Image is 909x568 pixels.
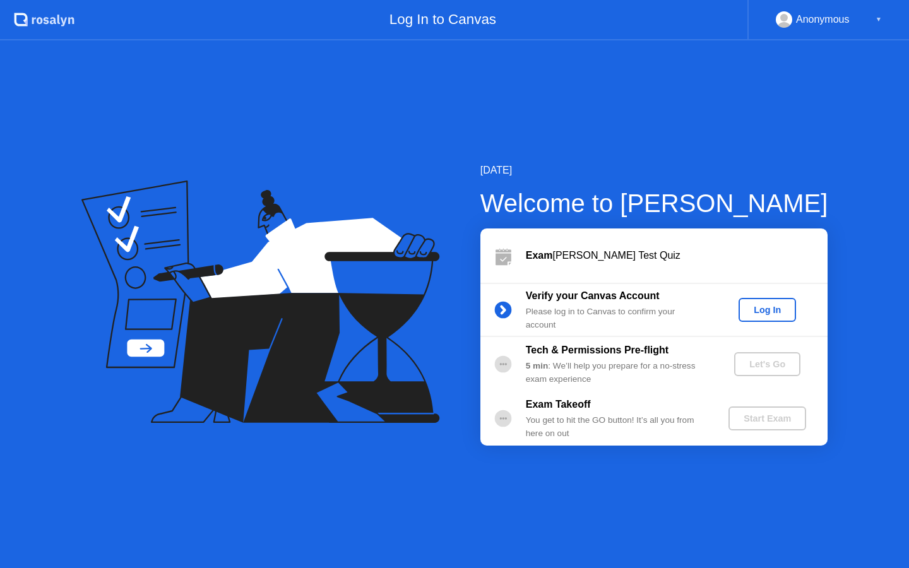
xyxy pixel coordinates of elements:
b: Verify your Canvas Account [526,290,660,301]
div: Please log in to Canvas to confirm your account [526,305,708,331]
b: 5 min [526,361,549,370]
div: [PERSON_NAME] Test Quiz [526,248,828,263]
div: Log In [744,305,791,315]
div: : We’ll help you prepare for a no-stress exam experience [526,360,708,386]
div: [DATE] [480,163,828,178]
button: Log In [739,298,796,322]
b: Exam [526,250,553,261]
b: Tech & Permissions Pre-flight [526,345,668,355]
div: Anonymous [796,11,850,28]
button: Start Exam [728,406,806,430]
button: Let's Go [734,352,800,376]
div: Start Exam [734,413,801,423]
div: ▼ [876,11,882,28]
div: You get to hit the GO button! It’s all you from here on out [526,414,708,440]
div: Let's Go [739,359,795,369]
div: Welcome to [PERSON_NAME] [480,184,828,222]
b: Exam Takeoff [526,399,591,410]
